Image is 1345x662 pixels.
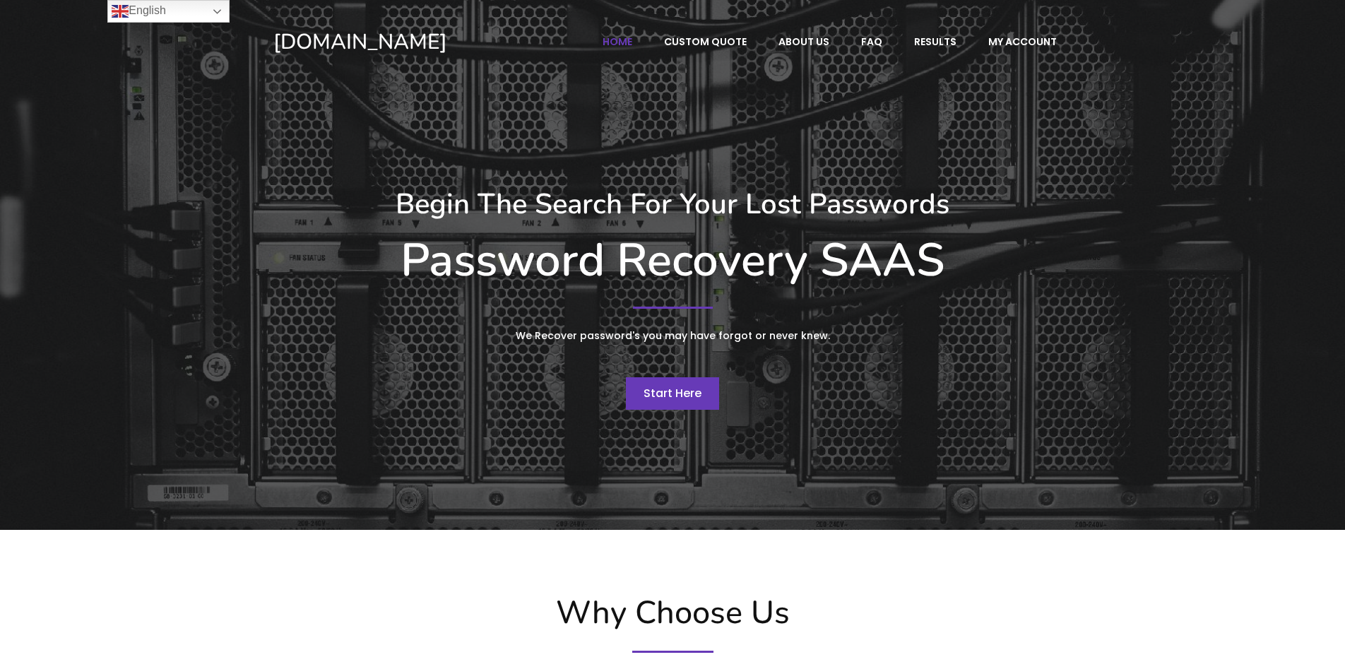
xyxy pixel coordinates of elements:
a: Home [588,28,647,55]
a: [DOMAIN_NAME] [273,28,544,56]
h3: Begin The Search For Your Lost Passwords [273,187,1072,221]
a: My account [973,28,1072,55]
span: My account [988,35,1057,48]
a: Start Here [626,377,719,410]
h1: Password Recovery SAAS [273,233,1072,288]
a: FAQ [846,28,897,55]
h2: Why Choose Us [266,594,1079,632]
span: Home [603,35,632,48]
span: FAQ [861,35,882,48]
img: en [112,3,129,20]
span: About Us [778,35,829,48]
p: We Recover password's you may have forgot or never knew. [408,327,937,345]
span: Custom Quote [664,35,747,48]
a: Custom Quote [649,28,762,55]
a: Results [899,28,971,55]
span: Start Here [644,385,701,401]
a: About Us [764,28,844,55]
span: Results [914,35,956,48]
